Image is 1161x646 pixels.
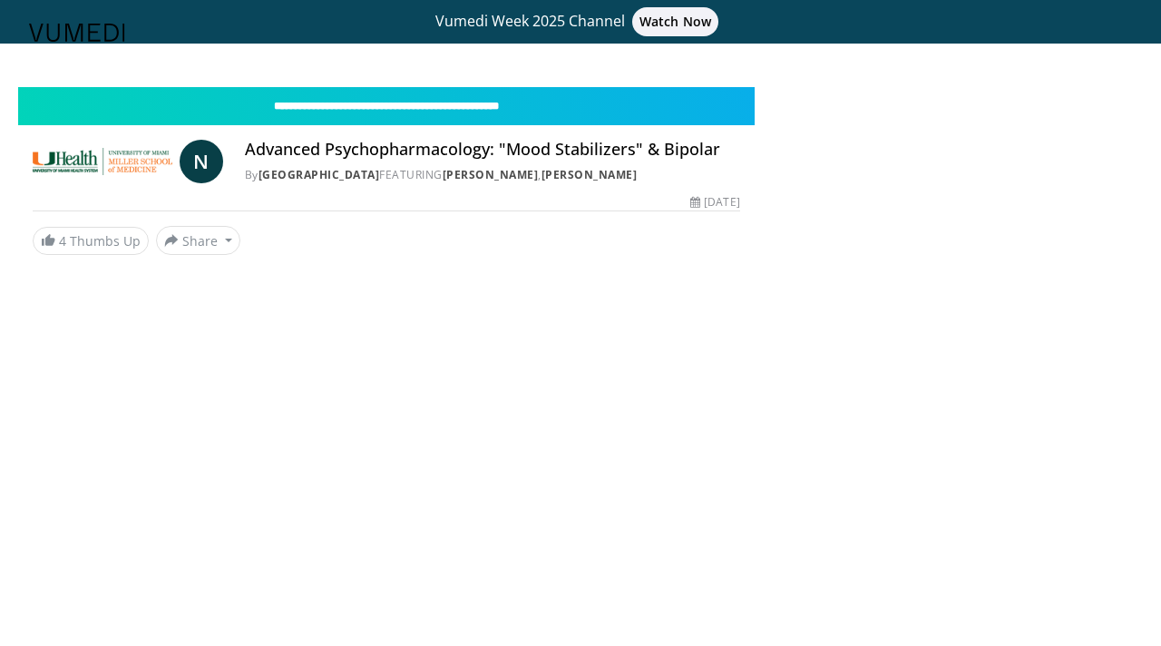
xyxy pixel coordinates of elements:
img: University of Miami [33,140,172,183]
a: N [180,140,223,183]
span: 4 [59,232,66,250]
img: VuMedi Logo [29,24,125,42]
button: Share [156,226,240,255]
h4: Advanced Psychopharmacology: "Mood Stabilizers" & Bipolar [245,140,740,160]
a: 4 Thumbs Up [33,227,149,255]
div: By FEATURING , [245,167,740,183]
a: [PERSON_NAME] [443,167,539,182]
a: [GEOGRAPHIC_DATA] [259,167,380,182]
a: [PERSON_NAME] [541,167,638,182]
div: [DATE] [690,194,739,210]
